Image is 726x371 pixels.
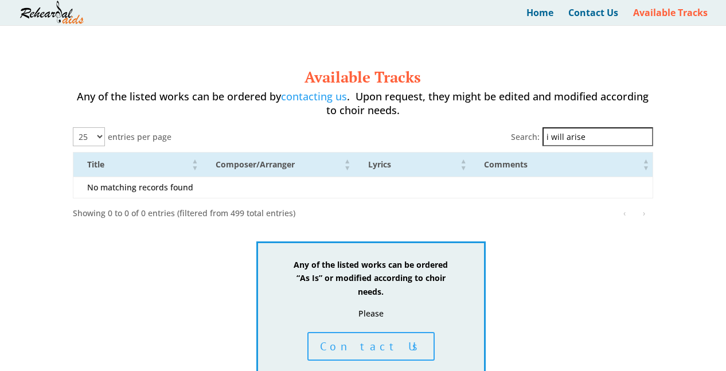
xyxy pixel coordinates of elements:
span: Comments: Activate to sort [642,153,649,177]
span: Available Tracks [305,67,421,87]
div: Showing 0 to 0 of 0 entries (filtered from 499 total entries) [73,206,295,220]
a: Contact Us [568,9,618,25]
button: Previous [615,204,634,222]
span: Lyrics [368,159,391,170]
a: Available Tracks [633,9,708,25]
span: Composer/Arranger [216,159,295,170]
span: Title: Activate to sort [192,153,198,177]
span: Title [87,159,104,170]
span: Lyrics: Activate to sort [460,153,467,177]
label: entries per page [108,130,171,144]
span: Comments [484,159,528,170]
span: Composer/Arranger: Activate to sort [344,153,351,177]
td: No matching records found [73,177,653,198]
p: Please [292,307,450,321]
strong: Any of the listed works can be ordered “As Is” or modified according to choir needs. [294,259,448,298]
nav: pagination [614,204,653,222]
p: Any of the listed works can be ordered by . Upon request, they might be edited and modified accor... [73,90,654,128]
a: Contact Us [307,332,435,361]
button: Next [635,204,653,222]
label: Search: [511,130,540,144]
a: contacting us [281,89,347,103]
a: Home [526,9,553,25]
